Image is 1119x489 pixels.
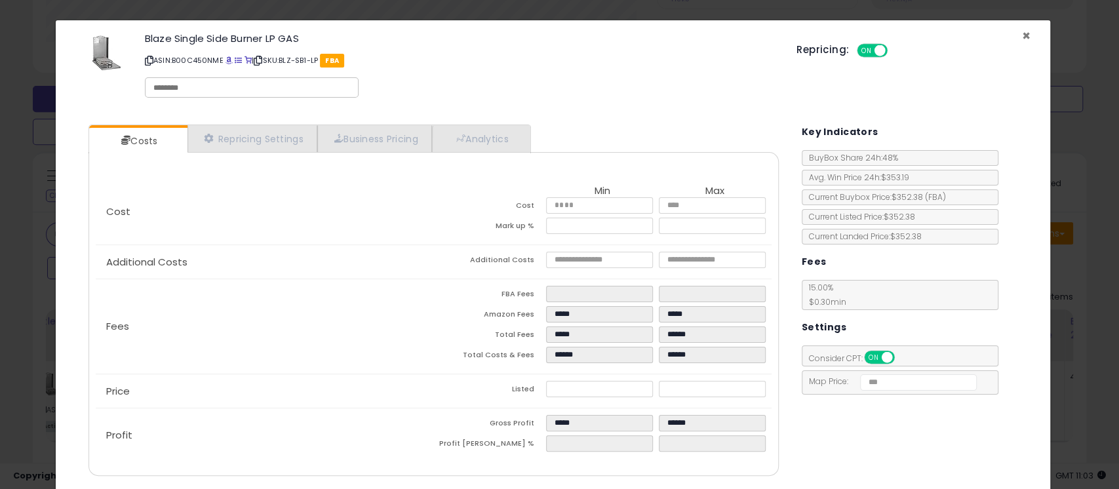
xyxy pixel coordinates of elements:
td: Profit [PERSON_NAME] % [433,435,546,456]
span: Current Landed Price: $352.38 [802,231,922,242]
img: 31Wk9X-iRBL._SL60_.jpg [86,33,125,73]
p: Fees [96,321,433,332]
span: BuyBox Share 24h: 48% [802,152,898,163]
p: Profit [96,430,433,440]
span: $352.38 [892,191,946,203]
span: Map Price: [802,376,977,387]
a: Your listing only [245,55,252,66]
td: FBA Fees [433,286,546,306]
td: Additional Costs [433,252,546,272]
a: Repricing Settings [187,125,317,152]
a: Costs [89,128,186,154]
p: Price [96,386,433,397]
h5: Settings [802,319,846,336]
h5: Fees [802,254,827,270]
td: Listed [433,381,546,401]
span: FBA [320,54,344,68]
td: Cost [433,197,546,218]
span: 15.00 % [802,282,846,307]
th: Min [546,186,659,197]
span: × [1022,26,1031,45]
th: Max [659,186,772,197]
span: Avg. Win Price 24h: $353.19 [802,172,909,183]
span: OFF [892,352,913,363]
span: Consider CPT: [802,353,912,364]
span: ( FBA ) [925,191,946,203]
a: Business Pricing [317,125,432,152]
span: ON [865,352,882,363]
a: Analytics [432,125,529,152]
h3: Blaze Single Side Burner LP GAS [145,33,777,43]
span: Current Listed Price: $352.38 [802,211,915,222]
p: ASIN: B00C450NME | SKU: BLZ-SB1-LP [145,50,777,71]
td: Total Costs & Fees [433,347,546,367]
a: All offer listings [235,55,242,66]
td: Amazon Fees [433,306,546,326]
p: Cost [96,206,433,217]
td: Gross Profit [433,415,546,435]
h5: Key Indicators [802,124,878,140]
span: Current Buybox Price: [802,191,946,203]
span: ON [858,45,874,56]
span: $0.30 min [802,296,846,307]
a: BuyBox page [226,55,233,66]
p: Additional Costs [96,257,433,267]
td: Total Fees [433,326,546,347]
h5: Repricing: [796,45,849,55]
span: OFF [886,45,907,56]
td: Mark up % [433,218,546,238]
